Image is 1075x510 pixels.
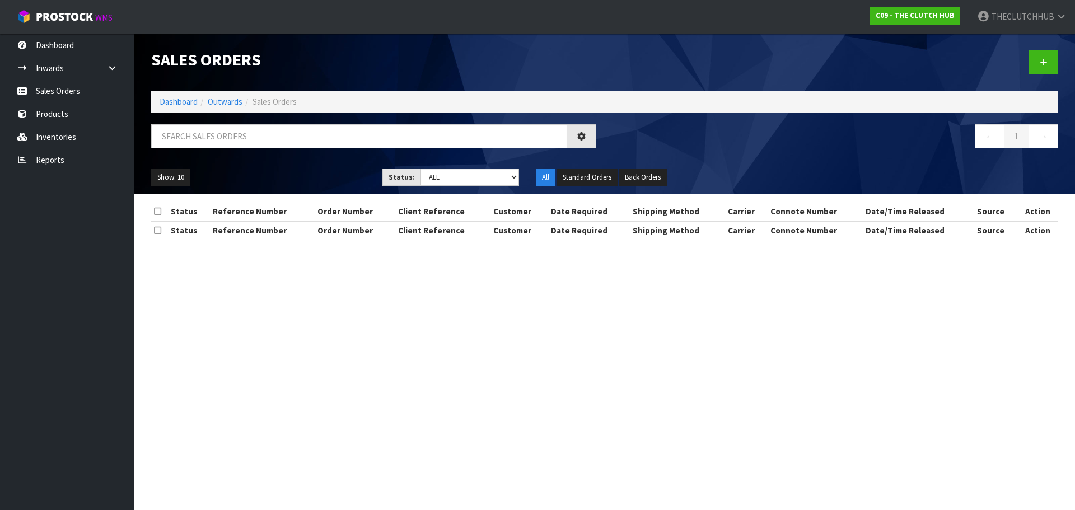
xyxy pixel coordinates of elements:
a: 1 [1004,124,1029,148]
th: Reference Number [210,221,315,239]
th: Date/Time Released [863,203,974,221]
th: Source [974,203,1018,221]
button: Standard Orders [557,169,618,186]
th: Date/Time Released [863,221,974,239]
th: Carrier [725,221,768,239]
span: THECLUTCHHUB [992,11,1054,22]
a: Outwards [208,96,242,107]
th: Action [1017,221,1058,239]
th: Status [168,203,210,221]
th: Action [1017,203,1058,221]
th: Status [168,221,210,239]
th: Client Reference [395,203,490,221]
button: Show: 10 [151,169,190,186]
th: Order Number [315,203,395,221]
th: Carrier [725,203,768,221]
th: Connote Number [768,221,863,239]
th: Customer [490,203,548,221]
th: Reference Number [210,203,315,221]
th: Customer [490,221,548,239]
button: All [536,169,555,186]
h1: Sales Orders [151,50,596,69]
a: → [1029,124,1058,148]
th: Shipping Method [630,221,725,239]
small: WMS [95,12,113,23]
span: Sales Orders [253,96,297,107]
strong: Status: [389,172,415,182]
th: Date Required [548,221,630,239]
a: ← [975,124,1004,148]
th: Client Reference [395,221,490,239]
th: Shipping Method [630,203,725,221]
strong: C09 - THE CLUTCH HUB [876,11,954,20]
th: Order Number [315,221,395,239]
input: Search sales orders [151,124,567,148]
span: ProStock [36,10,93,24]
img: cube-alt.png [17,10,31,24]
th: Connote Number [768,203,863,221]
th: Date Required [548,203,630,221]
button: Back Orders [619,169,667,186]
a: Dashboard [160,96,198,107]
th: Source [974,221,1018,239]
nav: Page navigation [613,124,1058,152]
